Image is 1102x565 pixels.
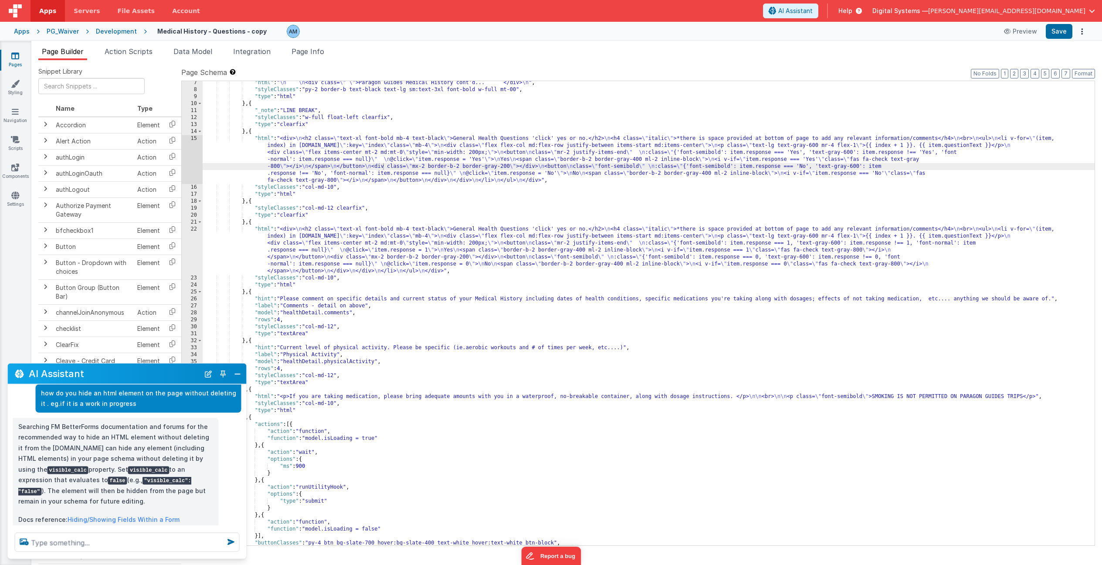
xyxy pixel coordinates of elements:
td: Alert Action [52,133,134,149]
h4: Medical History - Questions - copy [157,28,267,34]
span: Digital Systems — [872,7,928,15]
div: 24 [182,282,203,289]
td: Action [134,133,163,149]
span: Type [137,105,153,112]
button: 6 [1051,69,1060,78]
div: 12 [182,114,203,121]
button: Digital Systems — [PERSON_NAME][EMAIL_ADDRESS][DOMAIN_NAME] [872,7,1095,15]
button: 7 [1061,69,1070,78]
td: authLogout [52,181,134,197]
code: visible_calc [47,466,88,474]
td: ClearFix [52,337,134,353]
td: Action [134,165,163,181]
td: Button - Dropdown with choices [52,255,134,279]
div: 20 [182,212,203,219]
span: Action Scripts [105,47,153,56]
div: 32 [182,337,203,344]
button: 1 [1001,69,1008,78]
button: Format [1072,69,1095,78]
td: Element [134,279,163,304]
div: 18 [182,198,203,205]
p: how do you hide an html element on the page without deleting it . eg.if it is a work in progress [41,388,236,409]
button: 2 [1010,69,1018,78]
div: 19 [182,205,203,212]
div: 15 [182,135,203,184]
td: Action [134,304,163,320]
code: visible_calc [128,466,169,474]
td: authLogin [52,149,134,165]
div: 29 [182,317,203,323]
button: 3 [1020,69,1029,78]
div: 33 [182,344,203,351]
div: 13 [182,121,203,128]
td: Element [134,353,163,369]
td: Button [52,238,134,255]
div: 14 [182,128,203,135]
div: 8 [182,86,203,93]
td: Button Group (Button Bar) [52,279,134,304]
td: Element [134,320,163,337]
div: 31 [182,330,203,337]
div: 16 [182,184,203,191]
button: Options [1076,25,1088,37]
div: 7 [182,79,203,86]
div: 11 [182,107,203,114]
span: Apps [39,7,56,15]
td: Element [134,197,163,222]
span: AI Assistant [778,7,813,15]
td: Cleave - Credit Card [52,353,134,369]
span: Page Schema [181,67,227,78]
td: Authorize Payment Gateway [52,197,134,222]
span: [PERSON_NAME][EMAIL_ADDRESS][DOMAIN_NAME] [928,7,1085,15]
div: 23 [182,275,203,282]
button: AI Assistant [763,3,818,18]
td: Element [134,337,163,353]
h2: AI Assistant [29,368,200,379]
div: 9 [182,93,203,100]
td: Element [134,117,163,133]
div: 21 [182,219,203,226]
div: 27 [182,303,203,310]
code: "visible_calc": "false" [18,477,191,496]
span: Help [838,7,852,15]
td: Element [134,255,163,279]
td: Element [134,222,163,238]
td: authLoginOauth [52,165,134,181]
div: 10 [182,100,203,107]
button: Preview [999,24,1042,38]
div: 30 [182,323,203,330]
a: Hiding/Showing Fields Within a Form [68,516,180,523]
button: 4 [1031,69,1039,78]
td: Action [134,149,163,165]
div: 25 [182,289,203,296]
td: bfcheckbox1 [52,222,134,238]
button: No Folds [971,69,999,78]
span: Servers [74,7,100,15]
span: Integration [233,47,271,56]
img: 82e8a68be27a4fca029c885efbeca2a8 [287,25,299,37]
input: Search Snippets ... [38,78,145,94]
td: Element [134,238,163,255]
div: 22 [182,226,203,275]
div: 34 [182,351,203,358]
div: PG_Waiver [47,27,79,36]
span: File Assets [118,7,155,15]
p: Docs reference: [18,514,214,525]
span: Name [56,105,75,112]
td: Accordion [52,117,134,133]
td: Action [134,181,163,197]
div: 26 [182,296,203,303]
iframe: Marker.io feedback button [521,547,581,565]
span: Data Model [173,47,212,56]
div: Development [96,27,137,36]
button: 5 [1041,69,1049,78]
div: 17 [182,191,203,198]
div: 28 [182,310,203,317]
span: Page Builder [42,47,84,56]
code: false [108,477,127,485]
button: Save [1046,24,1072,39]
p: Searching FM BetterForms documentation and forums for the recommended way to hide an HTML element... [18,421,214,507]
button: Toggle Pin [217,368,229,380]
button: Close [232,368,243,380]
button: New Chat [202,368,214,380]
